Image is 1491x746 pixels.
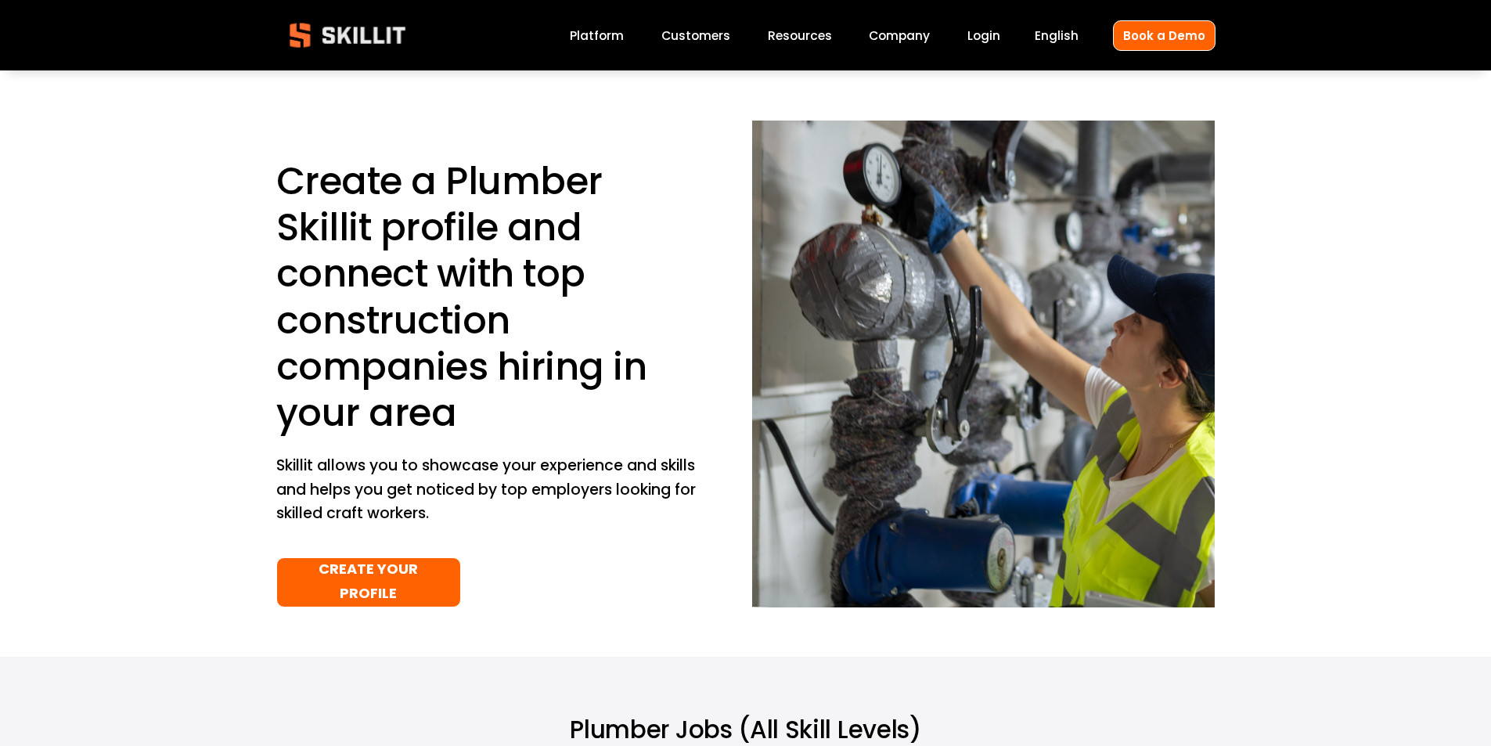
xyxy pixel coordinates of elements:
a: Platform [570,25,624,46]
h1: Create a Plumber Skillit profile and connect with top construction companies hiring in your area [276,158,700,436]
a: Customers [661,25,730,46]
a: CREATE YOUR PROFILE [276,557,462,607]
p: Skillit allows you to showcase your experience and skills and helps you get noticed by top employ... [276,454,700,526]
span: English [1035,27,1079,45]
img: Skillit [276,12,419,59]
span: Resources [768,27,832,45]
h2: Plumber Jobs (All Skill Levels) [276,714,1215,746]
a: Book a Demo [1113,20,1215,51]
a: folder dropdown [768,25,832,46]
a: Company [869,25,930,46]
div: language picker [1035,25,1079,46]
a: Login [967,25,1000,46]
